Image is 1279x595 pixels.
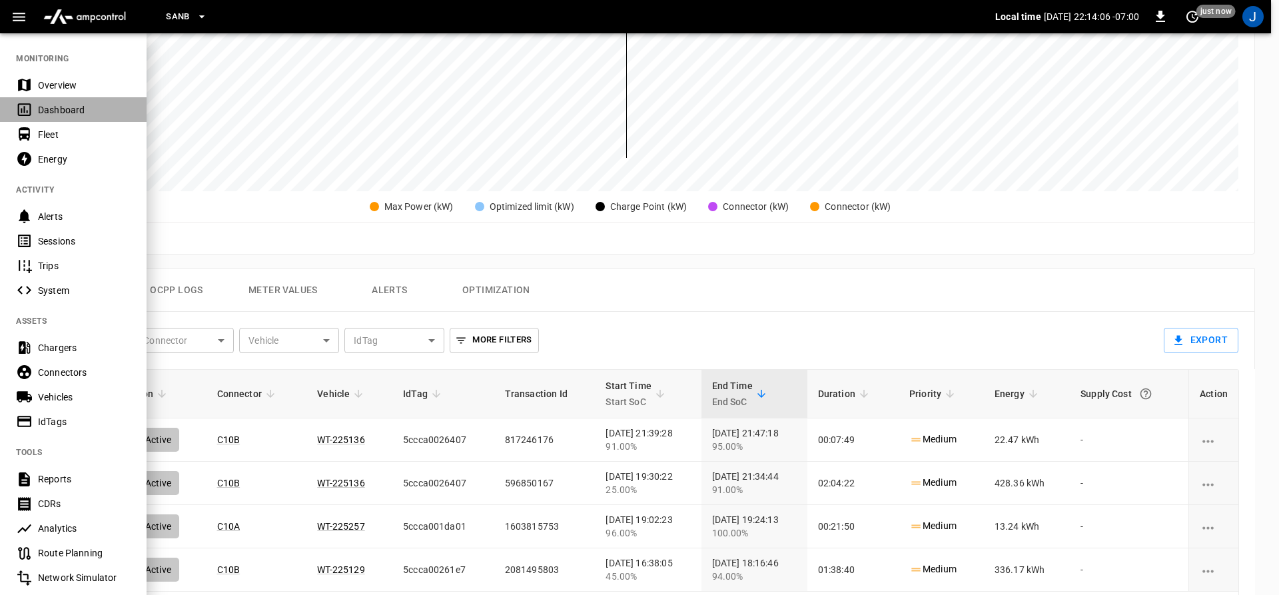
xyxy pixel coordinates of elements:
div: Route Planning [38,546,131,560]
div: Fleet [38,128,131,141]
img: ampcontrol.io logo [38,4,131,29]
div: Network Simulator [38,571,131,584]
div: System [38,284,131,297]
button: set refresh interval [1182,6,1203,27]
div: Energy [38,153,131,166]
div: Reports [38,472,131,486]
div: Chargers [38,341,131,354]
p: Local time [995,10,1041,23]
div: Dashboard [38,103,131,117]
div: CDRs [38,497,131,510]
span: SanB [166,9,190,25]
div: Connectors [38,366,131,379]
span: just now [1196,5,1236,18]
div: Sessions [38,235,131,248]
div: Overview [38,79,131,92]
p: [DATE] 22:14:06 -07:00 [1044,10,1139,23]
div: Analytics [38,522,131,535]
div: Alerts [38,210,131,223]
div: IdTags [38,415,131,428]
div: profile-icon [1242,6,1264,27]
div: Trips [38,259,131,273]
div: Vehicles [38,390,131,404]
